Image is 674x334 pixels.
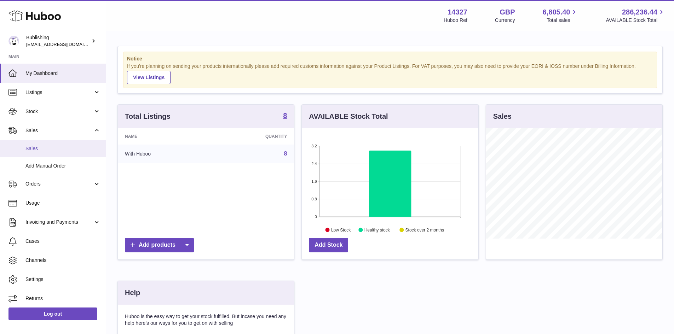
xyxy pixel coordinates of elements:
strong: 14327 [448,7,467,17]
text: Healthy stock [364,227,390,232]
a: Add products [125,238,194,252]
strong: GBP [500,7,515,17]
span: Settings [25,276,100,283]
span: Sales [25,145,100,152]
h3: Total Listings [125,112,171,121]
th: Name [118,128,211,145]
span: Cases [25,238,100,245]
text: Stock over 2 months [405,227,444,232]
text: Low Stock [331,227,351,232]
span: AVAILABLE Stock Total [606,17,666,24]
strong: Notice [127,55,653,62]
text: 3.2 [312,144,317,148]
span: Stock [25,108,93,115]
a: 8 [284,151,287,157]
h3: Help [125,288,140,298]
a: Add Stock [309,238,348,252]
span: 6,805.40 [543,7,570,17]
strong: 8 [283,112,287,119]
a: View Listings [127,71,171,84]
div: If you're planning on sending your products internationally please add required customs informati... [127,63,653,84]
span: My Dashboard [25,70,100,77]
text: 0.8 [312,197,317,201]
span: Orders [25,181,93,187]
text: 0 [315,215,317,219]
span: 286,236.44 [622,7,657,17]
span: Usage [25,200,100,206]
div: Huboo Ref [444,17,467,24]
h3: AVAILABLE Stock Total [309,112,388,121]
p: Huboo is the easy way to get your stock fulfilled. But incase you need any help here's our ways f... [125,313,287,327]
h3: Sales [493,112,512,121]
a: 8 [283,112,287,121]
span: Add Manual Order [25,163,100,169]
img: internalAdmin-14327@internal.huboo.com [8,36,19,46]
div: Currency [495,17,515,24]
a: Log out [8,307,97,320]
a: 286,236.44 AVAILABLE Stock Total [606,7,666,24]
th: Quantity [211,128,294,145]
td: With Huboo [118,145,211,163]
span: Listings [25,89,93,96]
a: 6,805.40 Total sales [543,7,578,24]
div: Bublishing [26,34,90,48]
span: Invoicing and Payments [25,219,93,225]
span: Sales [25,127,93,134]
text: 2.4 [312,162,317,166]
span: Total sales [547,17,578,24]
span: Channels [25,257,100,264]
span: [EMAIL_ADDRESS][DOMAIN_NAME] [26,41,104,47]
text: 1.6 [312,179,317,183]
span: Returns [25,295,100,302]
